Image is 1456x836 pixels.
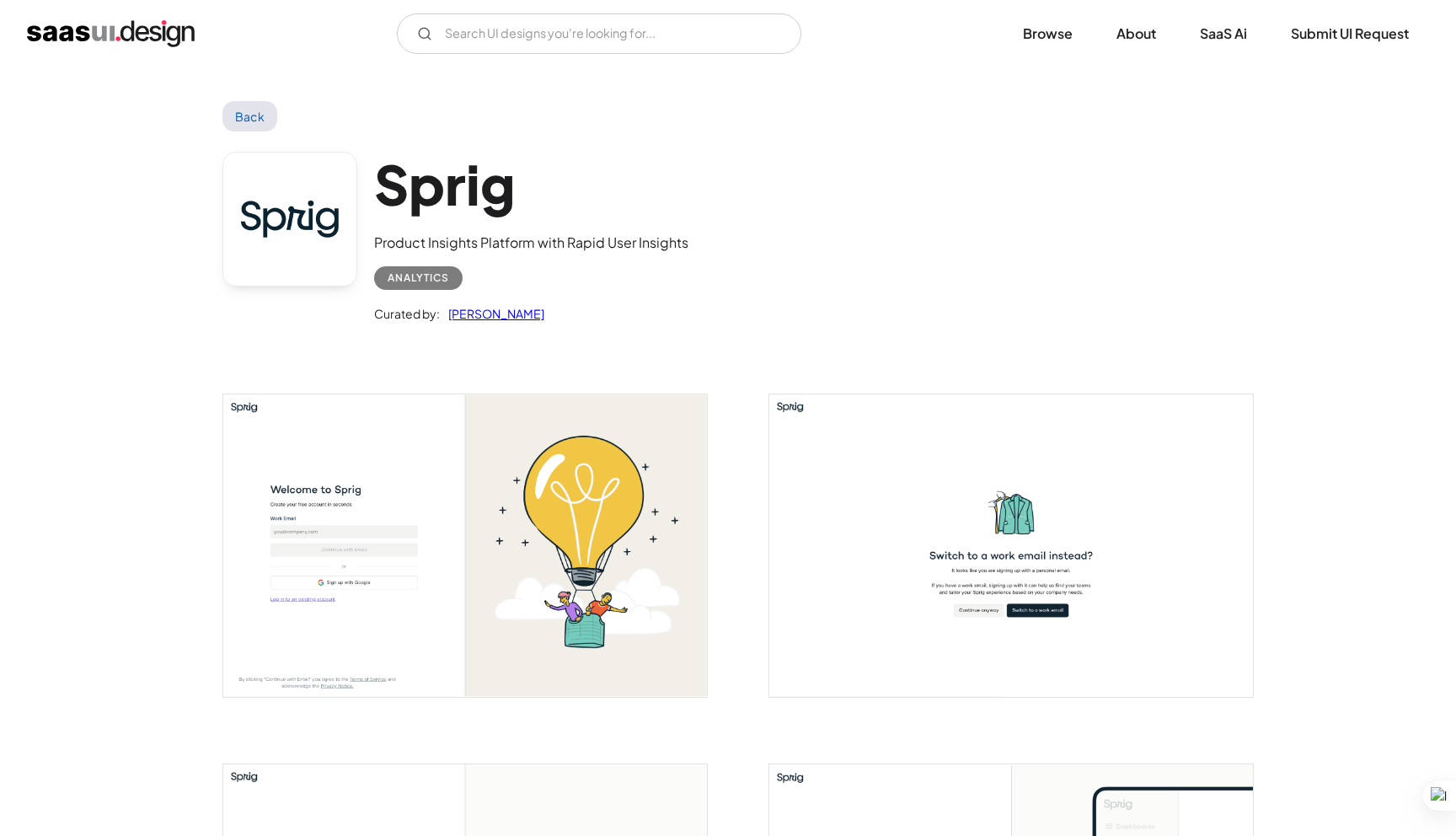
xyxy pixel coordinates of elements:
input: Search UI designs you're looking for... [397,13,801,54]
div: Analytics [388,268,449,288]
a: SaaS Ai [1180,15,1267,52]
img: 63f5c56ff743ff74c873f701_Sprig%20Signup%20Screen.png [223,394,707,697]
a: Browse [1003,15,1093,52]
img: 63f5c8c0371d04848a8ae25c_Sprig%20Switch%20to%20work%20email.png [769,394,1253,697]
a: Submit UI Request [1271,15,1429,52]
a: home [27,20,195,47]
div: Product Insights Platform with Rapid User Insights [374,233,688,253]
a: open lightbox [223,394,707,697]
a: About [1096,15,1176,52]
h1: Sprig [374,152,688,217]
a: open lightbox [769,394,1253,697]
div: Curated by: [374,303,440,324]
a: [PERSON_NAME] [440,303,544,324]
form: Email Form [397,13,801,54]
a: Back [222,101,277,131]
